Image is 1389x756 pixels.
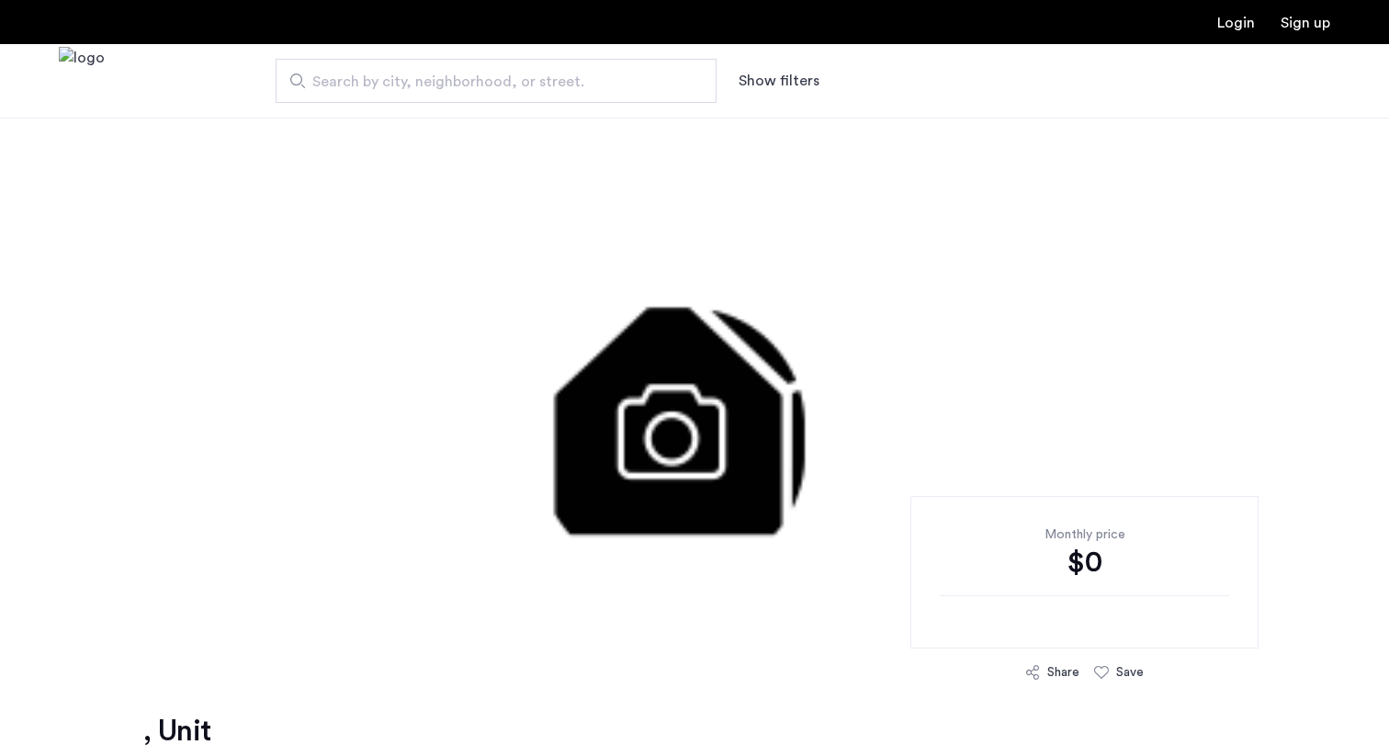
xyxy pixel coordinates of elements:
h1: , Unit [143,713,210,750]
span: Search by city, neighborhood, or street. [312,71,665,93]
a: Login [1217,16,1255,30]
a: Cazamio Logo [59,47,105,116]
a: Registration [1281,16,1330,30]
div: Save [1116,663,1144,682]
input: Apartment Search [276,59,717,103]
div: Share [1047,663,1079,682]
button: Show or hide filters [739,70,819,92]
div: $0 [940,544,1229,581]
img: 3.gif [250,118,1139,669]
img: logo [59,47,105,116]
div: Monthly price [940,525,1229,544]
